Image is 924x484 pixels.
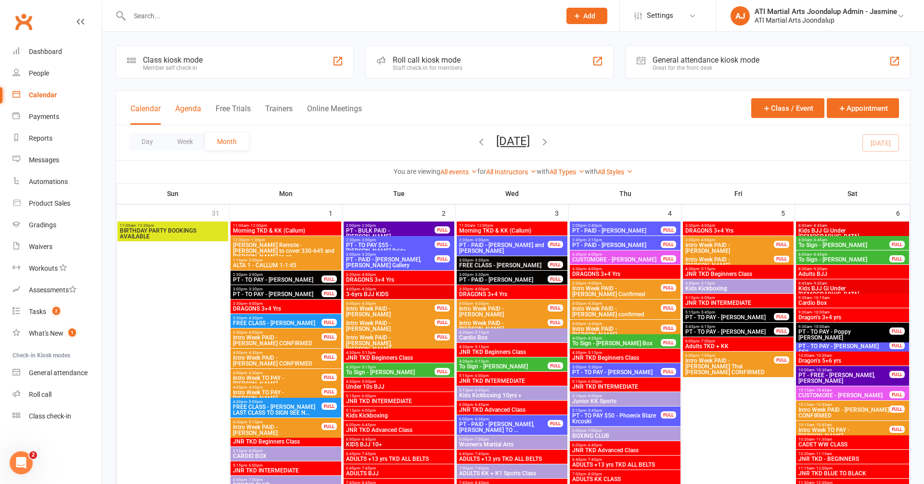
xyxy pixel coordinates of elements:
[459,345,565,349] span: 4:30pm
[346,301,435,306] span: 4:00pm
[346,320,435,332] span: Intro Week PAID - [PERSON_NAME]
[360,365,376,369] span: - 5:15pm
[247,258,263,262] span: - 2:00pm
[586,322,602,326] span: - 4:30pm
[661,284,676,291] div: FULL
[798,257,890,262] span: To Sign - [PERSON_NAME]
[29,308,46,315] div: Tasks
[459,306,548,317] span: Intro Week PAID - [PERSON_NAME]
[249,223,267,228] span: - 12:00pm
[699,339,715,343] span: - 7:00pm
[685,325,774,329] span: 5:45pm
[889,327,905,335] div: FULL
[699,310,715,314] span: - 5:45pm
[247,287,263,291] span: - 3:30pm
[127,9,554,23] input: Search...
[29,134,52,142] div: Reports
[572,340,661,346] span: To Sign - [PERSON_NAME] Box
[321,374,337,381] div: FULL
[346,306,435,317] span: Intro Week PAID - [PERSON_NAME]
[572,267,679,271] span: 3:30pm
[586,365,602,369] span: - 5:30pm
[550,168,585,176] a: All Types
[13,279,102,301] a: Assessments
[232,320,322,326] span: FREE CLASS - [PERSON_NAME]
[572,322,661,326] span: 4:00pm
[812,223,827,228] span: - 8:45am
[685,339,792,343] span: 6:00pm
[685,242,774,254] span: Intro Week PAID - [PERSON_NAME]
[442,205,455,221] div: 2
[798,358,907,364] span: Dragon's 5+6 yrs
[29,91,57,99] div: Calendar
[586,336,602,340] span: - 4:30pm
[814,353,832,358] span: - 10:30am
[774,356,789,364] div: FULL
[435,333,450,340] div: FULL
[755,7,897,16] div: ATI Martial Arts Joondalup Admin - Jasmine
[13,128,102,149] a: Reports
[572,365,661,369] span: 5:00pm
[29,412,71,420] div: Class check-in
[393,55,462,65] div: Roll call kiosk mode
[798,238,890,242] span: 8:00am
[647,5,673,26] span: Settings
[232,287,322,291] span: 3:00pm
[685,257,774,268] span: Intro Week PAID - [PERSON_NAME]
[473,273,489,277] span: - 3:30pm
[346,242,435,254] span: PT - TO PAY $55 - [PERSON_NAME] Bride
[774,241,789,248] div: FULL
[537,168,550,175] strong: with
[13,323,102,344] a: What's New1
[232,277,322,283] span: PT - TO PAY - [PERSON_NAME]
[685,343,792,349] span: Adults TKD + KK
[346,355,452,361] span: JNR TKD Beginners Class
[321,319,337,326] div: FULL
[29,178,68,185] div: Automations
[653,55,759,65] div: General attendance kiosk mode
[685,358,774,375] span: Intro Week PAID - [PERSON_NAME] Thai [PERSON_NAME] CONFIRMED
[205,133,249,150] button: Month
[247,316,263,320] span: - 4:30pm
[346,291,452,297] span: 3-6yrs BJJ KIDS
[247,301,263,306] span: - 4:00pm
[329,205,342,221] div: 1
[232,291,322,297] span: PT - TO PAY - [PERSON_NAME]
[572,238,661,242] span: 2:45pm
[548,275,563,283] div: FULL
[13,193,102,214] a: Product Sales
[29,286,77,294] div: Assessments
[685,353,774,358] span: 6:00pm
[586,267,602,271] span: - 4:00pm
[346,223,435,228] span: 2:00pm
[685,238,774,242] span: 3:30pm
[572,301,661,306] span: 4:00pm
[230,183,343,204] th: Mon
[812,296,830,300] span: - 10:15am
[232,262,339,268] span: ALTA 1 - CALLUM 1-1:45
[459,335,565,340] span: Cardio Box
[473,330,489,335] span: - 5:15pm
[569,183,682,204] th: Thu
[685,228,792,234] span: DRAGONS 3+4 Yrs
[435,255,450,262] div: FULL
[247,273,263,277] span: - 3:00pm
[812,325,830,329] span: - 10:00am
[459,287,565,291] span: 3:30pm
[435,226,450,234] div: FULL
[572,271,679,277] span: DRAGONS 3+4 Yrs
[232,242,339,260] span: [PERSON_NAME] Remote - [PERSON_NAME] to cover 330-645 and [PERSON_NAME] to co...
[459,223,565,228] span: 11:00am
[346,257,435,268] span: PT - PAID - [PERSON_NAME], [PERSON_NAME] Gallery
[572,252,661,257] span: 3:30pm
[572,351,679,355] span: 4:30pm
[661,226,676,234] div: FULL
[346,273,452,277] span: 3:30pm
[232,355,322,366] span: Intro Week PAID - [PERSON_NAME] CONFIRMED
[232,223,339,228] span: 11:00am
[685,310,774,314] span: 5:15pm
[13,362,102,384] a: General attendance kiosk mode
[435,368,450,375] div: FULL
[29,48,62,55] div: Dashboard
[459,277,548,283] span: PT - PAID - [PERSON_NAME]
